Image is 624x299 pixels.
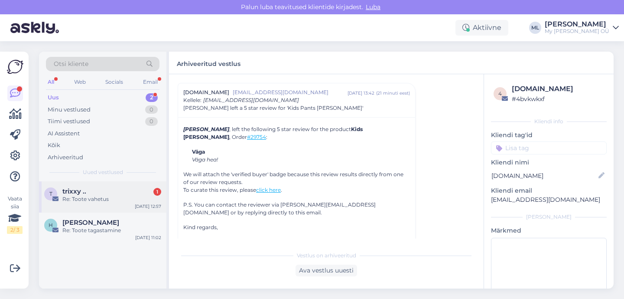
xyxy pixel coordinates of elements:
[376,90,410,96] div: ( 21 minuti eest )
[491,118,607,125] div: Kliendi info
[183,125,410,298] div: We will attach the 'verified buyer' badge because this review results directly from one of our re...
[256,187,281,193] a: click here
[48,141,60,150] div: Kõik
[83,168,123,176] span: Uued vestlused
[135,203,161,210] div: [DATE] 12:57
[48,105,91,114] div: Minu vestlused
[48,153,83,162] div: Arhiveeritud
[491,141,607,154] input: Lisa tag
[177,57,240,69] label: Arhiveeritud vestlus
[545,21,609,28] div: [PERSON_NAME]
[512,94,604,104] div: # 4bvkwkxf
[247,134,266,140] a: #29754
[141,76,159,88] div: Email
[491,158,607,167] p: Kliendi nimi
[491,186,607,195] p: Kliendi email
[491,131,607,140] p: Kliendi tag'id
[146,93,158,102] div: 2
[48,117,90,126] div: Tiimi vestlused
[104,76,125,88] div: Socials
[491,195,607,204] p: [EMAIL_ADDRESS][DOMAIN_NAME]
[545,21,619,35] a: [PERSON_NAME]My [PERSON_NAME] OÜ
[545,28,609,35] div: My [PERSON_NAME] OÜ
[491,171,597,181] input: Lisa nimi
[296,265,357,276] div: Ava vestlus uuesti
[72,76,88,88] div: Web
[348,90,374,96] div: [DATE] 13:42
[363,3,383,11] span: Luba
[183,126,229,132] i: [PERSON_NAME]
[491,213,607,221] div: [PERSON_NAME]
[498,90,502,97] span: 4
[7,59,23,75] img: Askly Logo
[7,195,23,234] div: Vaata siia
[48,93,59,102] div: Uus
[491,226,607,235] p: Märkmed
[192,148,205,155] b: Väga
[529,22,541,34] div: ML
[183,238,410,246] p: [DOMAIN_NAME] Team
[62,195,161,203] div: Re: Toote vahetus
[183,104,363,112] span: [PERSON_NAME] left a 5 star review for 'Kids Pants [PERSON_NAME]'
[54,59,88,69] span: Otsi kliente
[455,20,508,36] div: Aktiivne
[203,97,299,103] span: [EMAIL_ADDRESS][DOMAIN_NAME]
[62,219,119,227] span: Helena Saastamoinen
[153,188,161,196] div: 1
[145,105,158,114] div: 0
[183,89,229,96] span: [DOMAIN_NAME]
[183,186,410,194] p: To curate this review, please .
[297,252,356,260] span: Vestlus on arhiveeritud
[192,156,218,163] i: Väga hea!
[183,201,410,217] p: P.S. You can contact the reviewer via [PERSON_NAME][EMAIL_ADDRESS][DOMAIN_NAME] or by replying di...
[48,129,80,138] div: AI Assistent
[135,234,161,241] div: [DATE] 11:02
[49,191,52,197] span: t
[233,89,348,96] span: [EMAIL_ADDRESS][DOMAIN_NAME]
[145,117,158,126] div: 0
[62,227,161,234] div: Re: Toote tagastamine
[183,97,201,103] span: Kellele :
[62,187,86,195] span: trixxy ..
[183,125,410,141] p: , left the following 5 star review for the product , Order :
[49,222,53,228] span: H
[46,76,56,88] div: All
[7,226,23,234] div: 2 / 3
[183,223,410,231] p: Kind regards,
[512,84,604,94] div: [DOMAIN_NAME]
